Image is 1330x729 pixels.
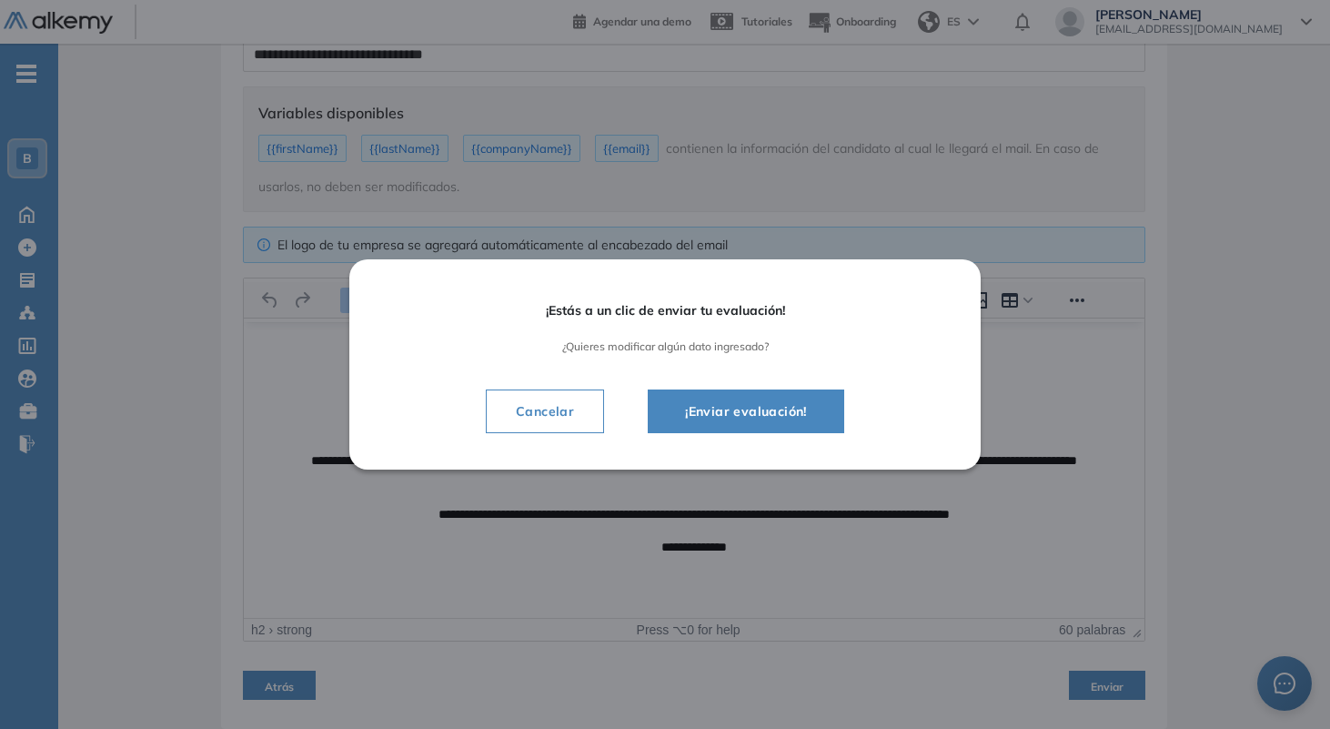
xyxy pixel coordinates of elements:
[9,15,892,235] body: Área de texto enriquecido. Pulse ALT-0 para abrir la ayuda.
[648,390,844,433] button: ¡Enviar evaluación!
[670,400,821,422] span: ¡Enviar evaluación!
[400,340,930,353] span: ¿Quieres modificar algún dato ingresado?
[486,390,604,433] button: Cancelar
[400,303,930,319] span: ¡Estás a un clic de enviar tu evaluación!
[501,400,589,422] span: Cancelar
